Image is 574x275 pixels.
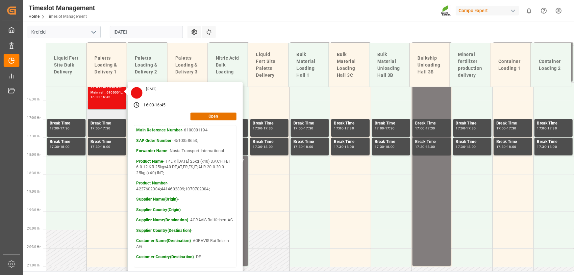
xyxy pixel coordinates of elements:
div: Paletts Loading & Delivery 3 [173,52,202,78]
span: 17:00 Hr [27,116,40,120]
div: Break Time [253,121,286,127]
div: 18:00 [385,146,395,149]
img: Screenshot%202023-09-29%20at%2010.02.21.png_1712312052.png [441,5,451,16]
div: Break Time [537,139,570,146]
div: Container Loading 1 [496,55,525,74]
div: 17:00 [253,127,262,130]
div: Break Time [293,121,326,127]
button: Help Center [537,3,551,18]
button: Open [190,113,237,121]
p: - [137,207,234,213]
strong: SAP Order Number [137,139,172,143]
div: - [465,127,466,130]
span: 16:30 Hr [27,98,40,101]
div: Break Time [334,139,367,146]
div: - [303,146,304,149]
div: 17:00 [375,127,384,130]
div: 17:30 [334,146,343,149]
div: 16:45 [101,96,111,99]
strong: Supplier Name(Destination) [137,218,188,223]
div: Break Time [415,121,448,127]
div: Break Time [375,139,408,146]
div: Break Time [90,121,123,127]
div: 18:00 [304,146,313,149]
div: - [384,146,385,149]
p: - AGRAVIS Raiffeisen AG [137,218,234,224]
div: 17:00 [415,127,425,130]
div: 18:00 [466,146,476,149]
div: Break Time [293,139,326,146]
strong: Supplier Country(Destination) [137,229,191,233]
button: open menu [88,27,98,37]
div: Break Time [496,139,529,146]
span: 21:00 Hr [27,264,40,267]
span: 18:30 Hr [27,172,40,175]
div: Paletts Loading & Delivery 2 [132,52,162,78]
strong: Main Reference Number [137,128,182,133]
div: 18:00 [263,146,273,149]
div: 17:30 [345,127,354,130]
div: 18:00 [548,146,557,149]
span: 20:00 Hr [27,227,40,231]
strong: Customer Country(Destination) [137,255,194,260]
span: 18:00 Hr [27,153,40,157]
p: - 4510358653; [137,138,234,144]
div: 17:30 [466,127,476,130]
div: 18:00 [507,146,516,149]
p: - 6100001194 [137,128,234,134]
p: - TPL K [DATE] 25kg (x40) D,A,CH;FET 6-0-12 KR 25kgx40 DE,AT,FR,ES,IT;ALR 20 0-20-0 25kg (x40) INT; [137,159,234,177]
p: - AGRAVIS Raiffeisen AG [137,238,234,250]
div: - [100,146,101,149]
span: 19:00 Hr [27,190,40,194]
div: 16:00 [90,96,100,99]
strong: Product Number [137,181,167,186]
div: - [465,146,466,149]
div: 17:30 [375,146,384,149]
div: 17:30 [293,146,303,149]
div: 16:45 [155,103,165,109]
div: Break Time [456,139,489,146]
div: Paletts Loading & Delivery 1 [92,52,121,78]
div: 18:00 [60,146,70,149]
div: Timeslot Management [29,3,95,13]
div: - [506,146,507,149]
div: Mineral fertilizer production delivery [455,48,485,81]
div: Break Time [496,121,529,127]
span: 20:30 Hr [27,245,40,249]
div: 17:00 [456,127,465,130]
div: - [100,127,101,130]
div: Liquid Fert Site Paletts Delivery [253,48,283,81]
div: 18:00 [101,146,111,149]
div: 16:00 [144,103,154,109]
div: Liquid Fert Site Bulk Delivery [51,52,81,78]
div: 17:30 [90,146,100,149]
div: 17:00 [293,127,303,130]
div: Break Time [50,139,83,146]
div: Break Time [415,139,448,146]
input: Type to search/select [28,26,101,38]
p: - Nosta Transport International [137,149,234,154]
div: - [303,127,304,130]
div: 17:30 [263,127,273,130]
div: Bulkship Unloading Hall 3B [415,52,445,78]
div: - [425,127,426,130]
div: Compo Expert [456,6,519,15]
p: - [137,228,234,234]
div: 18:00 [426,146,435,149]
div: - [425,146,426,149]
div: Bulk Material Unloading Hall 3B [375,48,404,81]
a: Home [29,14,39,19]
div: Container Loading 2 [536,55,566,74]
div: 17:30 [101,127,111,130]
strong: Supplier Name(Origin) [137,197,178,202]
div: 17:30 [415,146,425,149]
div: - [262,127,263,130]
div: [DATE] [144,87,159,92]
div: 17:00 [90,127,100,130]
p: - 4227602004;4414602899;1070702004; [137,181,234,192]
div: 17:30 [385,127,395,130]
div: 17:30 [507,127,516,130]
div: - [59,146,60,149]
div: Break Time [50,121,83,127]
